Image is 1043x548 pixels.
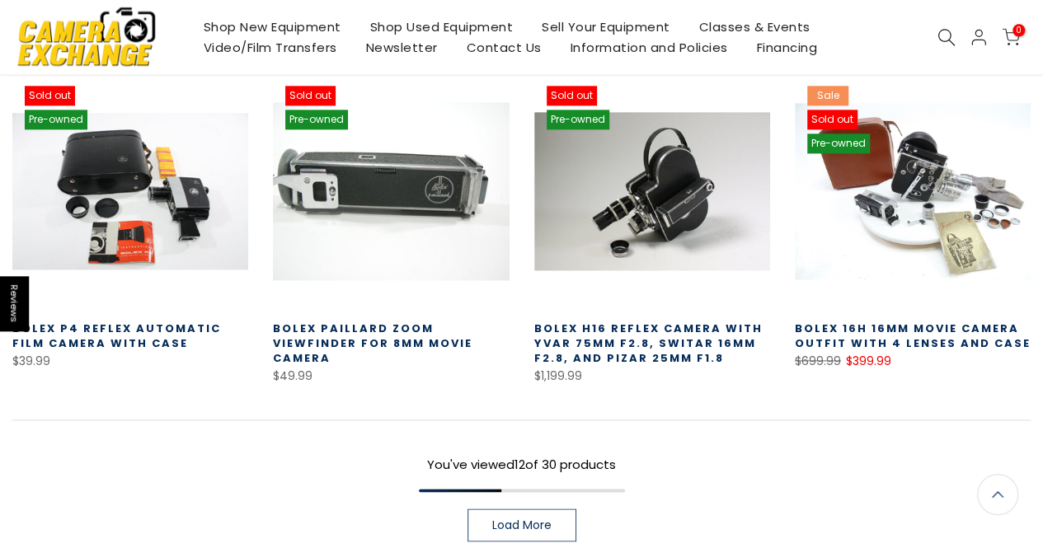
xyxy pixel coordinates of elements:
[528,16,685,37] a: Sell Your Equipment
[534,321,763,366] a: Bolex H16 Reflex Camera with Yvar 75MM f2.8, Switar 16MM f2.8, and Pizar 25mm f1.8
[351,37,452,58] a: Newsletter
[189,37,351,58] a: Video/Film Transfers
[534,366,770,386] div: $1,199.99
[556,37,742,58] a: Information and Policies
[273,366,509,386] div: $49.99
[467,508,576,541] a: Load More
[684,16,825,37] a: Classes & Events
[427,456,616,473] span: You've viewed of 30 products
[492,519,552,531] span: Load More
[742,37,832,58] a: Financing
[273,321,472,366] a: Bolex Paillard Zoom Viewfinder for 8mm Movie camera
[355,16,528,37] a: Shop Used Equipment
[189,16,355,37] a: Shop New Equipment
[514,456,525,473] span: 12
[452,37,556,58] a: Contact Us
[795,353,841,369] del: $699.99
[12,351,248,372] div: $39.99
[1002,28,1020,46] a: 0
[12,321,221,351] a: Bolex P4 Reflex Automatic Film Camera with Case
[795,321,1031,351] a: Bolex 16H 16MM Movie Camera Outfit with 4 lenses and case
[1012,24,1025,36] span: 0
[846,351,891,372] ins: $399.99
[977,474,1018,515] a: Back to the top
